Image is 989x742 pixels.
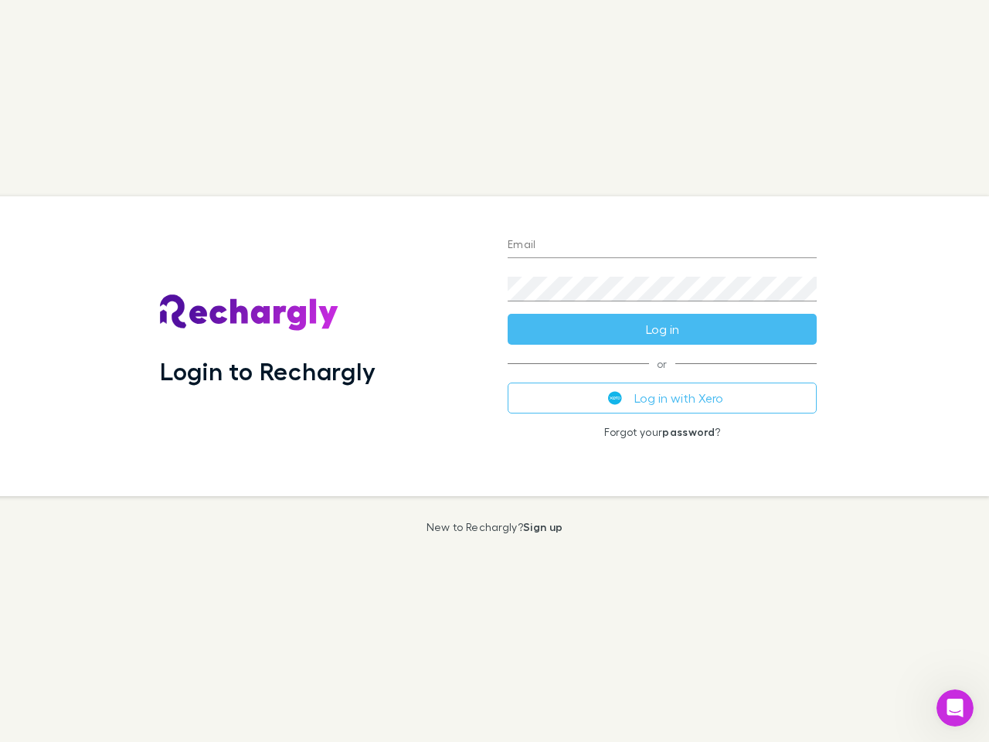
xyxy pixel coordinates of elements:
a: Sign up [523,520,562,533]
button: Log in [508,314,817,345]
span: or [508,363,817,364]
button: Log in with Xero [508,383,817,414]
a: password [662,425,715,438]
img: Xero's logo [608,391,622,405]
iframe: Intercom live chat [936,689,974,727]
img: Rechargly's Logo [160,294,339,332]
p: Forgot your ? [508,426,817,438]
p: New to Rechargly? [427,521,563,533]
h1: Login to Rechargly [160,356,376,386]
